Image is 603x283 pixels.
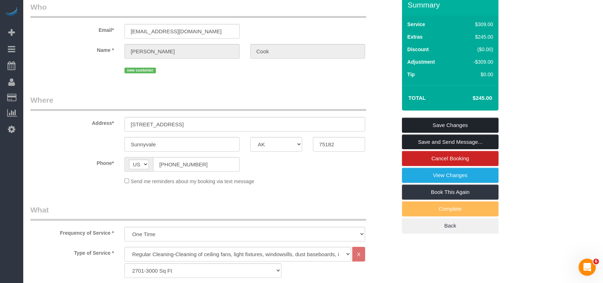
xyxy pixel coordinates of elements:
[30,205,366,221] legend: What
[313,137,365,152] input: Zip Code*
[451,95,492,101] h4: $245.00
[131,179,254,184] span: Send me reminders about my booking via text message
[459,71,493,78] div: $0.00
[124,68,156,73] span: new customer
[459,21,493,28] div: $309.00
[402,168,499,183] a: View Changes
[30,2,366,18] legend: Who
[407,46,429,53] label: Discount
[459,58,493,65] div: -$309.00
[459,33,493,40] div: $245.00
[250,44,365,59] input: Last Name*
[153,157,239,172] input: Phone*
[402,218,499,233] a: Back
[402,185,499,200] a: Book This Again
[402,118,499,133] a: Save Changes
[25,157,119,167] label: Phone*
[4,7,19,17] img: Automaid Logo
[408,1,495,9] h3: Summary
[402,135,499,150] a: Save and Send Message...
[124,44,239,59] input: First Name*
[30,95,366,111] legend: Where
[25,117,119,127] label: Address*
[25,24,119,34] label: Email*
[407,58,435,65] label: Adjustment
[124,24,239,39] input: Email*
[459,46,493,53] div: ($0.00)
[579,259,596,276] iframe: Intercom live chat
[408,95,426,101] strong: Total
[124,137,239,152] input: City*
[407,21,425,28] label: Service
[25,247,119,257] label: Type of Service *
[407,33,423,40] label: Extras
[407,71,415,78] label: Tip
[593,259,599,264] span: 6
[25,44,119,54] label: Name *
[25,227,119,236] label: Frequency of Service *
[402,151,499,166] a: Cancel Booking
